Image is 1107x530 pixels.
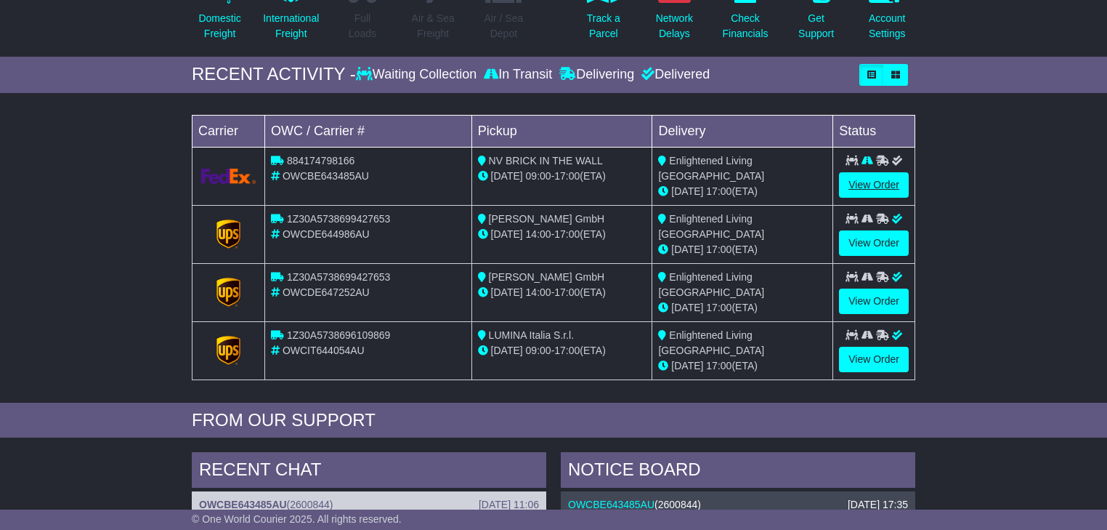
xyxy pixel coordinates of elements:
div: (ETA) [658,242,827,257]
div: (ETA) [658,300,827,316]
span: NV BRICK IN THE WALL [489,155,603,166]
p: International Freight [263,11,319,41]
p: Account Settings [869,11,906,41]
div: - (ETA) [478,227,646,242]
p: Domestic Freight [198,11,240,41]
div: [DATE] 17:35 [848,499,908,511]
span: [DATE] [491,170,523,182]
span: Enlightened Living [GEOGRAPHIC_DATA] [658,155,764,182]
span: OWCBE643485AU [283,170,369,182]
span: 884174798166 [287,155,354,166]
span: [DATE] [491,228,523,240]
div: ( ) [568,499,908,511]
span: [DATE] [671,244,703,255]
div: In Transit [480,67,556,83]
span: 17:00 [554,345,580,356]
a: View Order [839,347,909,372]
span: [DATE] [671,302,703,313]
a: OWCBE643485AU [568,499,654,510]
span: Enlightened Living [GEOGRAPHIC_DATA] [658,271,764,298]
span: 2600844 [658,499,698,510]
span: [PERSON_NAME] GmbH [489,213,604,225]
p: Full Loads [344,11,381,41]
p: Air / Sea Depot [484,11,524,41]
span: [DATE] [671,360,703,372]
td: Status [833,115,915,147]
p: Get Support [798,11,834,41]
td: Carrier [192,115,265,147]
div: RECENT CHAT [192,452,546,491]
div: - (ETA) [478,285,646,300]
span: 17:00 [706,244,731,255]
div: (ETA) [658,184,827,199]
span: 1Z30A5738699427653 [287,213,390,225]
p: Check Financials [722,11,768,41]
a: OWCBE643485AU [199,499,287,510]
span: 1Z30A5738696109869 [287,329,390,341]
span: © One World Courier 2025. All rights reserved. [192,513,402,525]
span: 1Z30A5738699427653 [287,271,390,283]
img: GetCarrierServiceLogo [216,220,241,249]
p: Network Delays [656,11,693,41]
div: RECENT ACTIVITY - [192,64,356,85]
td: OWC / Carrier # [265,115,472,147]
span: Enlightened Living [GEOGRAPHIC_DATA] [658,329,764,356]
span: OWCDE647252AU [283,286,370,298]
span: OWCDE644986AU [283,228,370,240]
span: 14:00 [526,286,551,298]
td: Delivery [652,115,833,147]
span: 09:00 [526,170,551,182]
span: 2600844 [290,499,330,510]
span: 17:00 [706,185,731,197]
span: [PERSON_NAME] GmbH [489,271,604,283]
div: [DATE] 11:06 [479,499,539,511]
span: [DATE] [491,286,523,298]
span: 09:00 [526,345,551,356]
span: 14:00 [526,228,551,240]
span: 17:00 [706,360,731,372]
div: Delivering [556,67,638,83]
span: 17:00 [554,286,580,298]
img: GetCarrierServiceLogo [201,169,256,184]
span: OWCIT644054AU [283,345,365,356]
div: NOTICE BOARD [561,452,915,491]
a: View Order [839,289,909,314]
div: FROM OUR SUPPORT [192,410,915,431]
div: (ETA) [658,358,827,374]
span: [DATE] [671,185,703,197]
span: Enlightened Living [GEOGRAPHIC_DATA] [658,213,764,240]
span: 17:00 [554,170,580,182]
div: Waiting Collection [356,67,480,83]
img: GetCarrierServiceLogo [216,278,241,307]
a: View Order [839,230,909,256]
span: [DATE] [491,345,523,356]
a: View Order [839,172,909,198]
span: 17:00 [554,228,580,240]
p: Track a Parcel [587,11,620,41]
span: LUMINA Italia S.r.l. [489,329,574,341]
div: - (ETA) [478,343,646,358]
p: Air & Sea Freight [412,11,455,41]
img: GetCarrierServiceLogo [216,336,241,365]
div: ( ) [199,499,539,511]
div: - (ETA) [478,169,646,184]
span: 17:00 [706,302,731,313]
td: Pickup [471,115,652,147]
div: Delivered [638,67,710,83]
